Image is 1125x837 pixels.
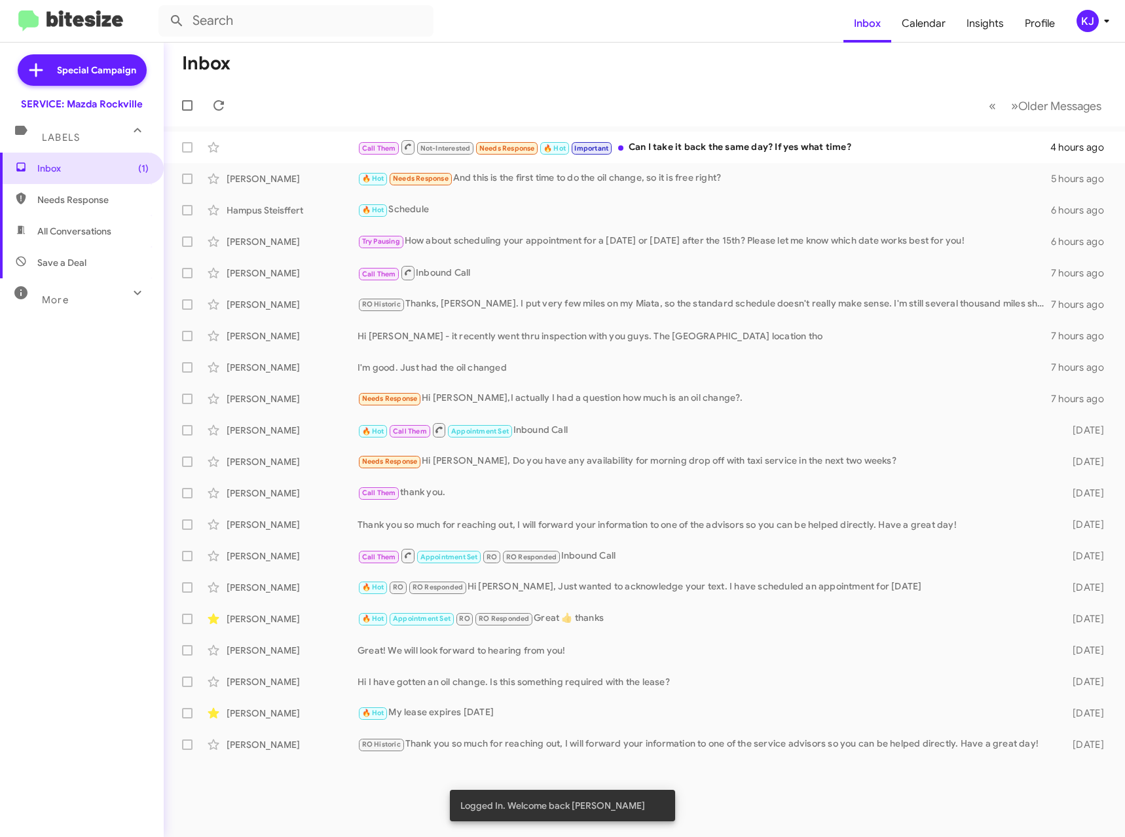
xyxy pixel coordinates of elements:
[362,614,384,623] span: 🔥 Hot
[362,144,396,153] span: Call Them
[479,144,535,153] span: Needs Response
[358,485,1054,500] div: thank you.
[1054,424,1115,437] div: [DATE]
[362,489,396,497] span: Call Them
[362,394,418,403] span: Needs Response
[37,225,111,238] span: All Conversations
[1018,99,1101,113] span: Older Messages
[182,53,231,74] h1: Inbox
[362,427,384,436] span: 🔥 Hot
[1065,10,1111,32] button: KJ
[42,294,69,306] span: More
[544,144,566,153] span: 🔥 Hot
[393,583,403,591] span: RO
[358,644,1054,657] div: Great! We will look forward to hearing from you!
[358,139,1050,155] div: Can I take it back the same day? If yes what time?
[1054,707,1115,720] div: [DATE]
[358,234,1051,249] div: How about scheduling your appointment for a [DATE] or [DATE] after the 15th? Please let me know w...
[1054,612,1115,625] div: [DATE]
[227,172,358,185] div: [PERSON_NAME]
[460,799,645,812] span: Logged In. Welcome back [PERSON_NAME]
[362,206,384,214] span: 🔥 Hot
[358,202,1051,217] div: Schedule
[227,455,358,468] div: [PERSON_NAME]
[1051,361,1115,374] div: 7 hours ago
[37,193,149,206] span: Needs Response
[227,738,358,751] div: [PERSON_NAME]
[413,583,463,591] span: RO Responded
[420,144,471,153] span: Not-Interested
[479,614,529,623] span: RO Responded
[362,300,401,308] span: RO Historic
[393,174,449,183] span: Needs Response
[227,235,358,248] div: [PERSON_NAME]
[1051,298,1115,311] div: 7 hours ago
[227,298,358,311] div: [PERSON_NAME]
[362,583,384,591] span: 🔥 Hot
[358,422,1054,438] div: Inbound Call
[1054,518,1115,531] div: [DATE]
[891,5,956,43] a: Calendar
[956,5,1014,43] a: Insights
[506,553,557,561] span: RO Responded
[358,675,1054,688] div: Hi I have gotten an oil change. Is this something required with the lease?
[362,237,400,246] span: Try Pausing
[1003,92,1109,119] button: Next
[1014,5,1065,43] a: Profile
[1051,172,1115,185] div: 5 hours ago
[393,427,427,436] span: Call Them
[1054,455,1115,468] div: [DATE]
[227,644,358,657] div: [PERSON_NAME]
[227,329,358,343] div: [PERSON_NAME]
[227,392,358,405] div: [PERSON_NAME]
[227,267,358,280] div: [PERSON_NAME]
[57,64,136,77] span: Special Campaign
[451,427,509,436] span: Appointment Set
[227,675,358,688] div: [PERSON_NAME]
[227,518,358,531] div: [PERSON_NAME]
[1054,675,1115,688] div: [DATE]
[982,92,1109,119] nav: Page navigation example
[358,580,1054,595] div: Hi [PERSON_NAME], Just wanted to acknowledge your text. I have scheduled an appointment for [DATE]
[1077,10,1099,32] div: KJ
[1054,549,1115,563] div: [DATE]
[393,614,451,623] span: Appointment Set
[227,204,358,217] div: Hampus Steisffert
[358,361,1051,374] div: I'm good. Just had the oil changed
[358,611,1054,626] div: Great 👍 thanks
[1050,141,1115,154] div: 4 hours ago
[362,740,401,749] span: RO Historic
[362,709,384,717] span: 🔥 Hot
[227,361,358,374] div: [PERSON_NAME]
[1051,392,1115,405] div: 7 hours ago
[227,612,358,625] div: [PERSON_NAME]
[1051,267,1115,280] div: 7 hours ago
[227,424,358,437] div: [PERSON_NAME]
[362,270,396,278] span: Call Them
[1054,581,1115,594] div: [DATE]
[227,707,358,720] div: [PERSON_NAME]
[42,132,80,143] span: Labels
[574,144,608,153] span: Important
[362,174,384,183] span: 🔥 Hot
[420,553,478,561] span: Appointment Set
[37,256,86,269] span: Save a Deal
[843,5,891,43] a: Inbox
[487,553,497,561] span: RO
[981,92,1004,119] button: Previous
[358,297,1051,312] div: Thanks, [PERSON_NAME]. I put very few miles on my Miata, so the standard schedule doesn't really ...
[227,487,358,500] div: [PERSON_NAME]
[227,549,358,563] div: [PERSON_NAME]
[1051,235,1115,248] div: 6 hours ago
[358,737,1054,752] div: Thank you so much for reaching out, I will forward your information to one of the service advisor...
[37,162,149,175] span: Inbox
[1011,98,1018,114] span: »
[358,329,1051,343] div: Hi [PERSON_NAME] - it recently went thru inspection with you guys. The [GEOGRAPHIC_DATA] location...
[358,518,1054,531] div: Thank you so much for reaching out, I will forward your information to one of the advisors so you...
[158,5,433,37] input: Search
[1051,329,1115,343] div: 7 hours ago
[358,265,1051,281] div: Inbound Call
[21,98,143,111] div: SERVICE: Mazda Rockville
